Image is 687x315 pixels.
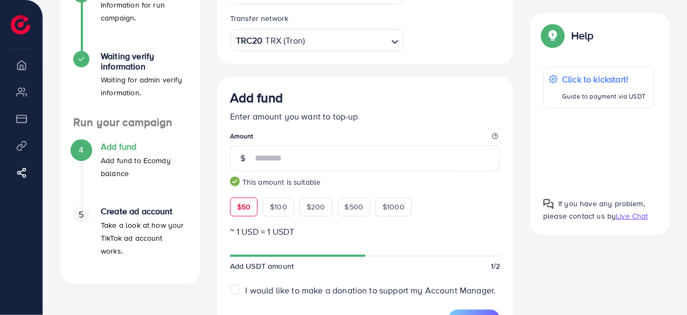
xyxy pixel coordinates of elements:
p: Click to kickstart! [562,73,646,86]
span: $1000 [383,201,405,212]
h3: Add fund [230,90,283,106]
span: $200 [307,201,325,212]
img: Popup guide [543,26,563,45]
span: Add USDT amount [230,261,294,271]
h4: Run your campaign [60,116,200,129]
span: $50 [237,201,251,212]
li: Waiting verify information [60,51,200,116]
span: I would like to make a donation to support my Account Manager. [246,284,496,296]
span: TRX (Tron) [266,33,306,48]
input: Search for option [306,32,387,49]
span: $500 [345,201,364,212]
label: Transfer network [230,13,289,24]
p: Waiting for admin verify information. [101,73,187,99]
div: Search for option [230,29,405,51]
span: Live Chat [616,211,648,221]
span: $100 [270,201,287,212]
p: Enter amount you want to top-up [230,110,501,123]
img: guide [230,177,240,186]
span: 5 [79,208,84,221]
iframe: Chat [641,267,679,307]
span: 4 [79,144,84,156]
img: logo [11,15,30,34]
legend: Amount [230,131,501,145]
p: Guide to payment via USDT [562,90,646,103]
span: 1/2 [491,261,500,271]
h4: Create ad account [101,206,187,216]
p: ~ 1 USD = 1 USDT [230,225,501,238]
img: Popup guide [543,199,554,209]
span: If you have any problem, please contact us by [543,198,645,221]
strong: TRC20 [236,33,263,48]
li: Add fund [60,142,200,206]
p: Add fund to Ecomdy balance [101,154,187,180]
small: This amount is suitable [230,177,501,187]
p: Help [571,29,594,42]
li: Create ad account [60,206,200,271]
p: Take a look at how your TikTok ad account works. [101,219,187,257]
h4: Add fund [101,142,187,152]
h4: Waiting verify information [101,51,187,72]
